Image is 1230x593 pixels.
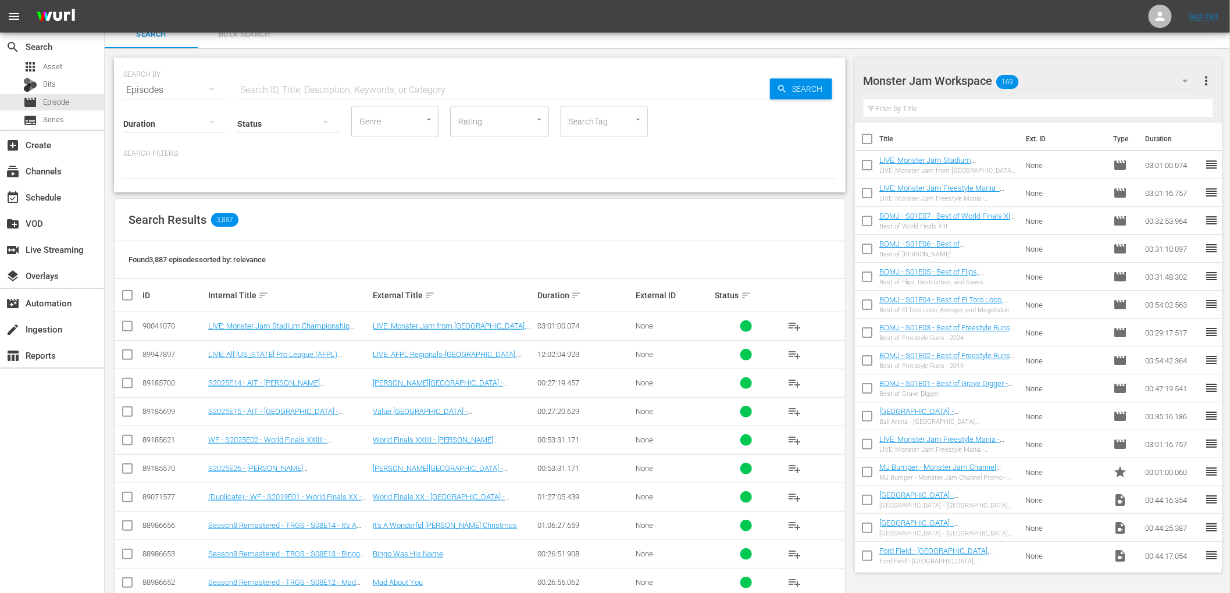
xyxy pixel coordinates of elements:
span: Episode [1113,242,1127,256]
div: 89185570 [142,464,205,473]
p: Search Filters: [123,149,836,159]
a: BOMJ - S01E07 - Best of World Finals XIII - Compilation [879,212,1015,229]
td: 03:01:00.074 [1140,151,1204,179]
a: BOMJ - S01E06 - Best of [PERSON_NAME] - Compilation [879,240,981,257]
button: playlist_add [781,483,809,511]
span: reorder [1204,185,1218,199]
span: Bulk Search [205,28,284,41]
td: None [1021,374,1109,402]
span: Schedule [6,191,20,205]
td: 00:31:48.302 [1140,263,1204,291]
span: reorder [1204,520,1218,534]
div: LIVE: Monster Jam Freestyle Mania - [GEOGRAPHIC_DATA], [GEOGRAPHIC_DATA] - [DATE] [879,446,1016,453]
div: None [636,350,712,359]
button: playlist_add [781,455,809,483]
div: Episodes [123,74,226,106]
span: 3,887 [211,213,238,227]
img: ans4CAIJ8jUAAAAAAAAAAAAAAAAAAAAAAAAgQb4GAAAAAAAAAAAAAAAAAAAAAAAAJMjXAAAAAAAAAAAAAAAAAAAAAAAAgAT5G... [28,3,84,30]
td: 00:44:17.054 [1140,542,1204,570]
div: 00:27:20.629 [537,407,633,416]
span: reorder [1204,213,1218,227]
span: 169 [996,70,1018,94]
span: sort [741,290,751,301]
span: Search [787,78,832,99]
div: 01:27:05.439 [537,492,633,501]
div: 89947897 [142,350,205,359]
a: BOMJ - S01E05 - Best of Flips, Destruction, and Saves - Compilation [879,267,1001,285]
span: Reports [6,349,20,363]
span: Automation [6,296,20,310]
th: Ext. ID [1019,123,1106,155]
span: playlist_add [788,376,802,390]
a: BOMJ - S01E01 - Best of Grave Digger - Compilation [879,379,1012,396]
span: Episode [1113,214,1127,228]
span: playlist_add [788,576,802,590]
span: reorder [1204,465,1218,478]
div: Best of [PERSON_NAME] [879,251,1016,258]
div: 89185700 [142,378,205,387]
div: Best of Flips, Destruction, and Saves [879,278,1016,286]
a: Ford Field - [GEOGRAPHIC_DATA], [GEOGRAPHIC_DATA] [879,546,994,564]
span: reorder [1204,548,1218,562]
div: 88986653 [142,549,205,558]
a: Sign Out [1189,12,1219,21]
span: reorder [1204,381,1218,395]
span: Channels [6,165,20,178]
div: Best of Grave Digger [879,390,1016,398]
a: Season8 Remastered - TRGS - S08E14 - It's A Wonderful [PERSON_NAME] Christmas [208,521,361,538]
a: (Duplicate) - WF - S2019E01 - World Finals XX - [GEOGRAPHIC_DATA] - [GEOGRAPHIC_DATA], [GEOGRAPHI... [208,492,366,519]
div: 89185621 [142,435,205,444]
td: None [1021,179,1109,207]
span: Series [23,113,37,127]
a: S2025E15 - AIT - [GEOGRAPHIC_DATA] - [GEOGRAPHIC_DATA], [GEOGRAPHIC_DATA] [208,407,352,424]
div: External ID [636,291,712,300]
a: BOMJ - S01E02 - Best of Freestyle Runs - 2019 - Compilation [879,351,1015,369]
td: None [1021,486,1109,514]
span: sort [258,290,269,301]
span: reorder [1204,269,1218,283]
span: Video [1113,521,1127,535]
span: Bits [43,78,56,90]
span: playlist_add [788,405,802,419]
button: playlist_add [781,540,809,568]
span: Asset [43,61,62,73]
span: Episode [1113,409,1127,423]
td: None [1021,542,1109,570]
td: 00:01:00.060 [1140,458,1204,486]
div: 00:26:51.908 [537,549,633,558]
a: LIVE: Monster Jam Stadium Championship Series from [GEOGRAPHIC_DATA], [US_STATE] - [DATE] [879,156,996,191]
a: BOMJ - S01E03 - Best of Freestyle Runs - 2024 - Compilation [879,323,1015,341]
span: sort [425,290,435,301]
td: 03:01:16.757 [1140,430,1204,458]
div: Ford Field - [GEOGRAPHIC_DATA], [GEOGRAPHIC_DATA] [879,558,1016,565]
td: 00:44:16.354 [1140,486,1204,514]
a: WF - S2025E02 - World Finals XXIIII - [PERSON_NAME][GEOGRAPHIC_DATA] - [GEOGRAPHIC_DATA], [GEOGRA... [208,435,356,470]
div: Internal Title [208,288,369,302]
td: None [1021,291,1109,319]
a: MJ Bumper - Monster Jam Channel Promo - Dont Go Anywhere [879,463,1001,480]
div: None [636,407,712,416]
div: Status [715,288,778,302]
td: None [1021,402,1109,430]
a: [GEOGRAPHIC_DATA] - [GEOGRAPHIC_DATA], [GEOGRAPHIC_DATA] [879,491,958,517]
td: 00:47:19.541 [1140,374,1204,402]
td: None [1021,235,1109,263]
div: Best of Freestyle Runs - 2019 [879,362,1016,370]
span: Create [6,138,20,152]
span: reorder [1204,297,1218,311]
div: 88986656 [142,521,205,530]
span: playlist_add [788,519,802,533]
a: LIVE: Monster Jam from [GEOGRAPHIC_DATA], [US_STATE] - [DATE] [373,321,531,339]
button: playlist_add [781,369,809,397]
span: reorder [1204,492,1218,506]
a: LIVE: All [US_STATE] Pro League (AFPL) [GEOGRAPHIC_DATA], [US_STATE] [DATE] [208,350,344,367]
div: [GEOGRAPHIC_DATA] - [GEOGRAPHIC_DATA], [GEOGRAPHIC_DATA] [879,530,1016,537]
span: Episode [1113,353,1127,367]
div: 00:53:31.171 [537,435,633,444]
div: 00:27:19.457 [537,378,633,387]
span: reorder [1204,437,1218,451]
span: Search [6,40,20,54]
span: Episode [1113,381,1127,395]
a: Season8 Remastered - TRGS - S08E13 - Bingo Was His Name [208,549,365,567]
div: 89071577 [142,492,205,501]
